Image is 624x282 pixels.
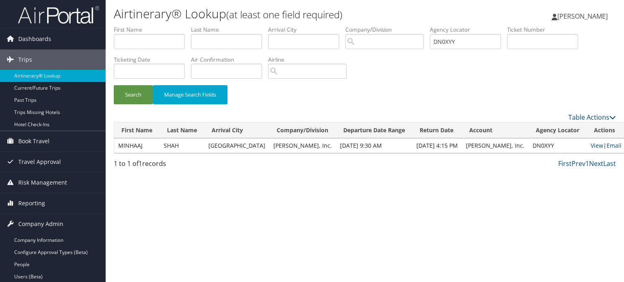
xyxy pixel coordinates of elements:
[114,56,191,64] label: Ticketing Date
[18,50,32,70] span: Trips
[269,138,336,153] td: [PERSON_NAME], Inc.
[412,123,462,138] th: Return Date: activate to sort column ascending
[114,85,153,104] button: Search
[18,29,51,49] span: Dashboards
[462,138,529,153] td: [PERSON_NAME], Inc.
[336,123,412,138] th: Departure Date Range: activate to sort column ascending
[552,4,616,28] a: [PERSON_NAME]
[507,26,584,34] label: Ticket Number
[269,123,336,138] th: Company/Division
[568,113,616,122] a: Table Actions
[430,26,507,34] label: Agency Locator
[529,123,587,138] th: Agency Locator: activate to sort column ascending
[204,138,269,153] td: [GEOGRAPHIC_DATA]
[462,123,529,138] th: Account: activate to sort column ascending
[114,138,160,153] td: MINHAAJ
[226,8,342,21] small: (at least one field required)
[529,138,587,153] td: DN0XYY
[18,152,61,172] span: Travel Approval
[18,214,63,234] span: Company Admin
[191,56,268,64] label: Air Confirmation
[336,138,412,153] td: [DATE] 9:30 AM
[18,193,45,213] span: Reporting
[268,26,345,34] label: Arrival City
[18,5,99,24] img: airportal-logo.png
[589,159,603,168] a: Next
[572,159,585,168] a: Prev
[607,142,622,149] a: Email
[114,26,191,34] label: First Name
[603,159,616,168] a: Last
[345,26,430,34] label: Company/Division
[191,26,268,34] label: Last Name
[18,131,50,151] span: Book Travel
[591,142,603,149] a: View
[153,85,227,104] button: Manage Search Fields
[412,138,462,153] td: [DATE] 4:15 PM
[268,56,353,64] label: Airline
[114,159,230,172] div: 1 to 1 of records
[558,159,572,168] a: First
[160,138,204,153] td: SHAH
[557,12,608,21] span: [PERSON_NAME]
[114,123,160,138] th: First Name: activate to sort column descending
[204,123,269,138] th: Arrival City: activate to sort column ascending
[139,159,142,168] span: 1
[18,172,67,193] span: Risk Management
[585,159,589,168] a: 1
[114,5,448,22] h1: Airtinerary® Lookup
[160,123,204,138] th: Last Name: activate to sort column ascending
